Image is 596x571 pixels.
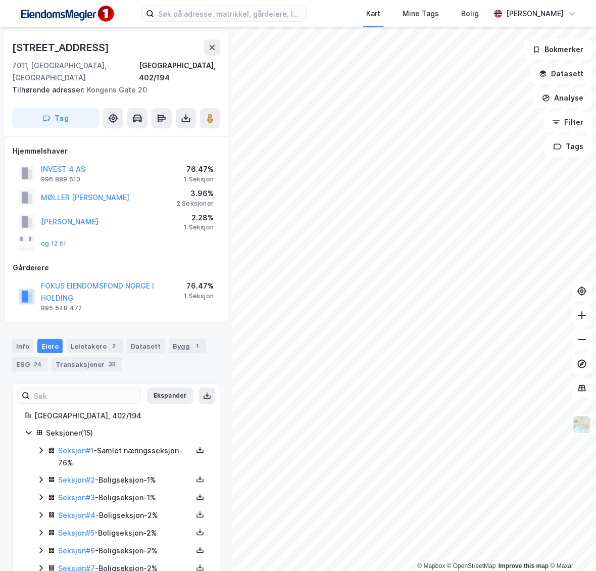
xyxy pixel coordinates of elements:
div: ESG [12,357,47,371]
img: Z [572,415,591,434]
div: Seksjoner ( 15 ) [46,427,208,439]
button: Tag [12,108,99,128]
button: Bokmerker [524,39,592,60]
div: 2 Seksjoner [177,200,214,208]
div: Info [12,339,33,353]
div: - Samlet næringsseksjon - 76% [58,445,192,469]
iframe: Chat Widget [545,522,596,571]
button: Datasett [530,64,592,84]
div: Eiere [37,339,63,353]
div: 24 [32,359,43,369]
div: 895 548 472 [41,304,82,312]
div: Hjemmelshaver [13,145,220,157]
div: 3.96% [177,187,214,200]
img: F4PB6Px+NJ5v8B7XTbfpPpyloAAAAASUVORK5CYII= [16,3,117,25]
div: 35 [107,359,118,369]
button: Filter [543,112,592,132]
a: Mapbox [417,562,445,569]
div: 2 [109,341,119,351]
a: Seksjon#2 [58,475,95,484]
div: Mine Tags [403,8,439,20]
div: [GEOGRAPHIC_DATA], 402/194 [34,410,208,422]
div: 76.47% [184,163,214,175]
div: Bygg [169,339,206,353]
div: Gårdeiere [13,262,220,274]
div: [PERSON_NAME] [506,8,564,20]
button: Analyse [533,88,592,108]
div: 7011, [GEOGRAPHIC_DATA], [GEOGRAPHIC_DATA] [12,60,139,84]
div: Kongens Gate 20 [12,84,212,96]
a: Seksjon#4 [58,511,95,519]
div: Transaksjoner [52,357,122,371]
div: 996 889 610 [41,175,80,183]
div: [GEOGRAPHIC_DATA], 402/194 [139,60,220,84]
div: Datasett [127,339,165,353]
div: - Boligseksjon - 1% [58,474,192,486]
input: Søk på adresse, matrikkel, gårdeiere, leietakere eller personer [154,6,306,21]
div: 76.47% [184,280,214,292]
button: Ekspander [147,388,193,404]
span: Tilhørende adresser: [12,85,87,94]
div: 1 Seksjon [184,175,214,183]
div: - Boligseksjon - 2% [58,527,192,539]
div: [STREET_ADDRESS] [12,39,111,56]
div: 2.28% [184,212,214,224]
a: Seksjon#1 [58,446,93,455]
a: OpenStreetMap [447,562,496,569]
div: - Boligseksjon - 2% [58,545,192,557]
div: - Boligseksjon - 1% [58,492,192,504]
a: Seksjon#6 [58,546,95,555]
div: Bolig [461,8,479,20]
div: Kart [366,8,380,20]
div: 1 [192,341,202,351]
a: Improve this map [499,562,549,569]
div: - Boligseksjon - 2% [58,509,192,521]
div: Leietakere [67,339,123,353]
div: 1 Seksjon [184,292,214,300]
div: Kontrollprogram for chat [545,522,596,571]
button: Tags [545,136,592,157]
input: Søk [30,388,140,403]
a: Seksjon#3 [58,493,95,502]
a: Seksjon#5 [58,529,94,537]
div: 1 Seksjon [184,223,214,231]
